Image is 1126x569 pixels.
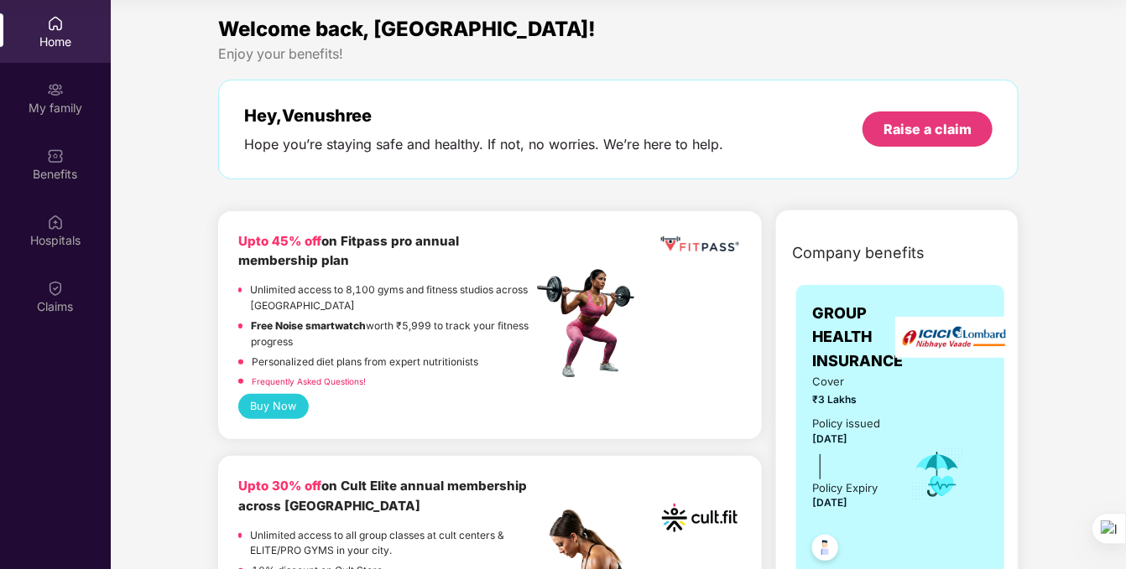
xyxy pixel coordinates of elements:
b: on Fitpass pro annual membership plan [238,233,459,269]
img: svg+xml;base64,PHN2ZyBpZD0iSG9zcGl0YWxzIiB4bWxucz0iaHR0cDovL3d3dy53My5vcmcvMjAwMC9zdmciIHdpZHRoPS... [47,214,64,230]
p: worth ₹5,999 to track your fitness progress [251,318,532,350]
p: Unlimited access to all group classes at cult centers & ELITE/PRO GYMS in your city. [250,528,532,560]
button: Buy Now [238,394,309,419]
img: svg+xml;base64,PHN2ZyBpZD0iQmVuZWZpdHMiIHhtbG5zPSJodHRwOi8vd3d3LnczLm9yZy8yMDAwL3N2ZyIgd2lkdGg9Ij... [47,147,64,164]
img: insurerLogo [895,317,1013,358]
b: Upto 45% off [238,233,321,249]
img: svg+xml;base64,PHN2ZyB3aWR0aD0iMjAiIGhlaWdodD0iMjAiIHZpZXdCb3g9IjAgMCAyMCAyMCIgZmlsbD0ibm9uZSIgeG... [47,81,64,98]
a: Frequently Asked Questions! [252,376,366,386]
span: [DATE] [813,432,848,445]
img: fppp.png [658,231,742,257]
div: Policy issued [813,415,881,432]
span: Cover [813,373,888,390]
b: Upto 30% off [238,478,321,494]
img: svg+xml;base64,PHN2ZyBpZD0iSG9tZSIgeG1sbnM9Imh0dHA6Ly93d3cudzMub3JnLzIwMDAvc3ZnIiB3aWR0aD0iMjAiIG... [47,15,64,32]
div: Hey, Venushree [244,106,724,126]
strong: Free Noise smartwatch [251,319,366,332]
p: Unlimited access to 8,100 gyms and fitness studios across [GEOGRAPHIC_DATA] [250,282,532,314]
div: Enjoy your benefits! [218,45,1019,63]
span: [DATE] [813,496,848,509]
img: svg+xml;base64,PHN2ZyBpZD0iQ2xhaW0iIHhtbG5zPSJodHRwOi8vd3d3LnczLm9yZy8yMDAwL3N2ZyIgd2lkdGg9IjIwIi... [47,280,64,297]
span: Company benefits [793,241,925,265]
span: Welcome back, [GEOGRAPHIC_DATA]! [218,17,597,41]
b: on Cult Elite annual membership across [GEOGRAPHIC_DATA] [238,478,527,514]
div: Raise a claim [884,120,972,138]
span: GROUP HEALTH INSURANCE [813,302,904,373]
p: Personalized diet plans from expert nutritionists [252,354,478,370]
div: Policy Expiry [813,479,878,496]
img: fpp.png [532,265,649,382]
img: icon [910,447,965,502]
div: Hope you’re staying safe and healthy. If not, no worries. We’re here to help. [244,136,724,153]
img: cult.png [658,476,742,560]
span: ₹3 Lakhs [813,392,888,408]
